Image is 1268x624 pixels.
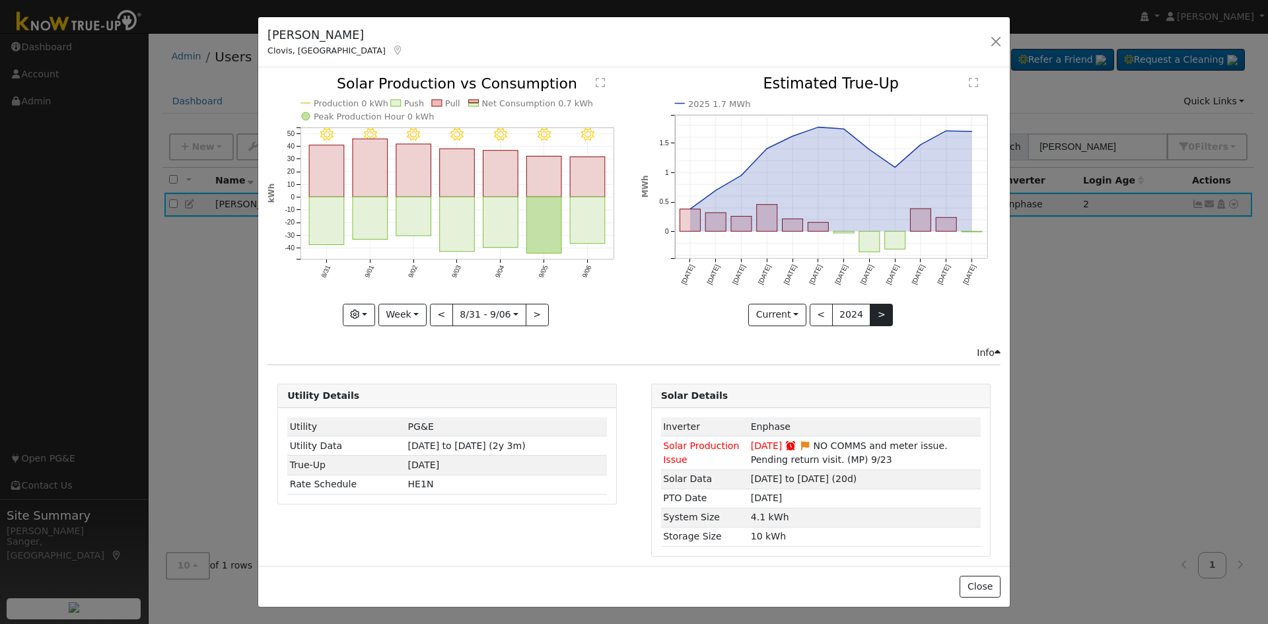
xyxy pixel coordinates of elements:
[287,456,405,475] td: True-Up
[661,417,749,436] td: Inverter
[287,436,405,456] td: Utility Data
[538,264,549,279] text: 9/05
[885,263,901,286] text: [DATE]
[910,209,931,231] rect: onclick=""
[291,193,295,201] text: 0
[751,421,791,432] span: ID: 431876, authorized: 09/14/25
[392,45,404,55] a: Map
[833,263,849,286] text: [DATE]
[287,156,295,163] text: 30
[859,232,880,252] rect: onclick=""
[731,217,752,232] rect: onclick=""
[663,440,739,465] span: Solar Production Issue
[910,263,926,286] text: [DATE]
[751,493,783,503] span: [DATE]
[782,219,802,232] rect: onclick=""
[527,197,562,254] rect: onclick=""
[680,263,695,286] text: [DATE]
[688,99,751,109] text: 2025 1.7 MWh
[859,263,875,286] text: [DATE]
[405,456,607,475] td: [DATE]
[661,469,749,489] td: Solar Data
[285,232,295,239] text: -30
[285,219,295,226] text: -20
[494,264,506,279] text: 9/04
[287,390,359,401] strong: Utility Details
[962,263,977,286] text: [DATE]
[943,129,948,134] circle: onclick=""
[450,128,464,141] i: 9/03 - Clear
[396,144,431,197] rect: onclick=""
[799,441,811,450] i: Edit Issue
[267,46,386,55] span: Clovis, [GEOGRAPHIC_DATA]
[751,440,783,451] span: [DATE]
[680,209,700,232] rect: onclick=""
[494,128,507,141] i: 9/04 - Clear
[808,263,824,286] text: [DATE]
[287,181,295,188] text: 10
[713,188,718,193] circle: onclick=""
[969,78,978,88] text: 
[267,26,404,44] h5: [PERSON_NAME]
[314,98,388,108] text: Production 0 kWh
[571,157,606,197] rect: onclick=""
[661,527,749,546] td: Storage Size
[452,304,526,326] button: 8/31 - 9/06
[870,304,893,326] button: >
[661,508,749,527] td: System Size
[285,207,295,214] text: -10
[808,223,828,232] rect: onclick=""
[664,169,668,176] text: 1
[815,125,820,130] circle: onclick=""
[404,98,425,108] text: Push
[320,128,334,141] i: 8/31 - Clear
[267,184,276,203] text: kWh
[285,244,295,252] text: -40
[661,489,749,508] td: PTO Date
[287,417,405,436] td: Utility
[378,304,427,326] button: Week
[287,130,295,137] text: 50
[841,127,846,132] circle: onclick=""
[866,147,872,153] circle: onclick=""
[918,142,923,147] circle: onclick=""
[705,263,721,286] text: [DATE]
[884,232,905,250] rect: onclick=""
[751,473,857,484] span: [DATE] to [DATE] (20d)
[751,512,789,522] span: 4.1 kWh
[440,149,475,197] rect: onclick=""
[353,139,388,197] rect: onclick=""
[738,173,744,178] circle: onclick=""
[731,263,747,286] text: [DATE]
[763,75,899,92] text: Estimated True-Up
[571,197,606,244] rect: onclick=""
[482,98,594,108] text: Net Consumption 0.7 kWh
[309,145,344,197] rect: onclick=""
[363,264,375,279] text: 9/01
[364,128,377,141] i: 9/01 - Clear
[687,207,692,212] circle: onclick=""
[287,475,405,494] td: Rate Schedule
[337,75,577,92] text: Solar Production vs Consumption
[785,440,796,451] a: Snooze expired 09/30/2025
[527,156,562,197] rect: onclick=""
[659,199,668,206] text: 0.5
[483,197,518,248] rect: onclick=""
[664,228,668,236] text: 0
[581,264,593,279] text: 9/06
[960,576,1000,598] button: Close
[810,304,833,326] button: <
[661,390,728,401] strong: Solar Details
[764,146,769,151] circle: onclick=""
[287,168,295,176] text: 20
[408,421,434,432] span: ID: 17082863, authorized: 07/21/25
[832,304,871,326] button: 2024
[538,128,551,141] i: 9/05 - Clear
[353,197,388,240] rect: onclick=""
[790,134,795,139] circle: onclick=""
[596,77,605,88] text: 
[757,263,773,286] text: [DATE]
[751,440,948,465] span: NO COMMS and meter issue. Pending return visit. (MP) 9/23
[936,218,956,232] rect: onclick=""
